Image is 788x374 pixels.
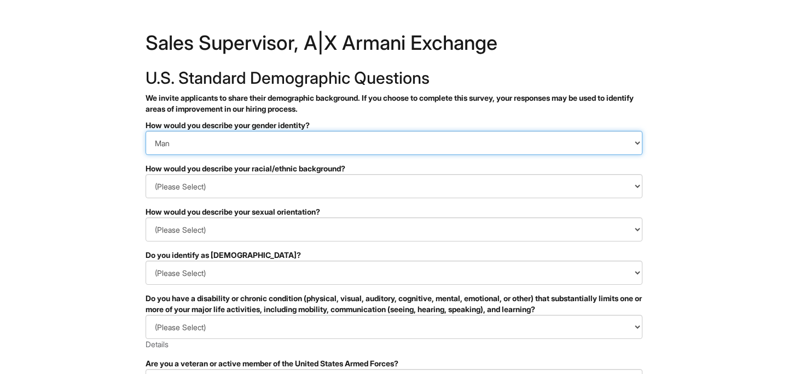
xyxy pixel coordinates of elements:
h1: Sales Supervisor, A|X Armani Exchange [146,33,642,58]
select: Do you have a disability or chronic condition (physical, visual, auditory, cognitive, mental, emo... [146,315,642,339]
h2: U.S. Standard Demographic Questions [146,69,642,87]
a: Details [146,340,169,349]
select: How would you describe your racial/ethnic background? [146,174,642,198]
div: Do you have a disability or chronic condition (physical, visual, auditory, cognitive, mental, emo... [146,293,642,315]
div: How would you describe your sexual orientation? [146,206,642,217]
div: How would you describe your gender identity? [146,120,642,131]
select: How would you describe your sexual orientation? [146,217,642,241]
select: How would you describe your gender identity? [146,131,642,155]
p: We invite applicants to share their demographic background. If you choose to complete this survey... [146,93,642,114]
div: Are you a veteran or active member of the United States Armed Forces? [146,358,642,369]
div: How would you describe your racial/ethnic background? [146,163,642,174]
select: Do you identify as transgender? [146,261,642,285]
div: Do you identify as [DEMOGRAPHIC_DATA]? [146,250,642,261]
